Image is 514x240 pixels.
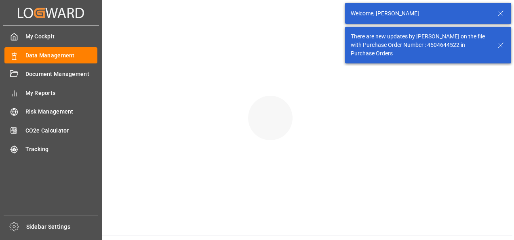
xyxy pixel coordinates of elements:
span: CO2e Calculator [25,126,98,135]
div: There are new updates by [PERSON_NAME] on the file with Purchase Order Number : 4504644522 in Pur... [351,32,490,58]
a: My Reports [4,85,97,101]
span: My Reports [25,89,98,97]
a: Document Management [4,66,97,82]
div: Welcome, [PERSON_NAME] [351,9,490,18]
span: Document Management [25,70,98,78]
span: My Cockpit [25,32,98,41]
span: Sidebar Settings [26,223,99,231]
span: Tracking [25,145,98,154]
span: Data Management [25,51,98,60]
span: Risk Management [25,107,98,116]
a: Risk Management [4,104,97,120]
a: Tracking [4,141,97,157]
a: Data Management [4,47,97,63]
a: My Cockpit [4,29,97,44]
a: CO2e Calculator [4,122,97,138]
